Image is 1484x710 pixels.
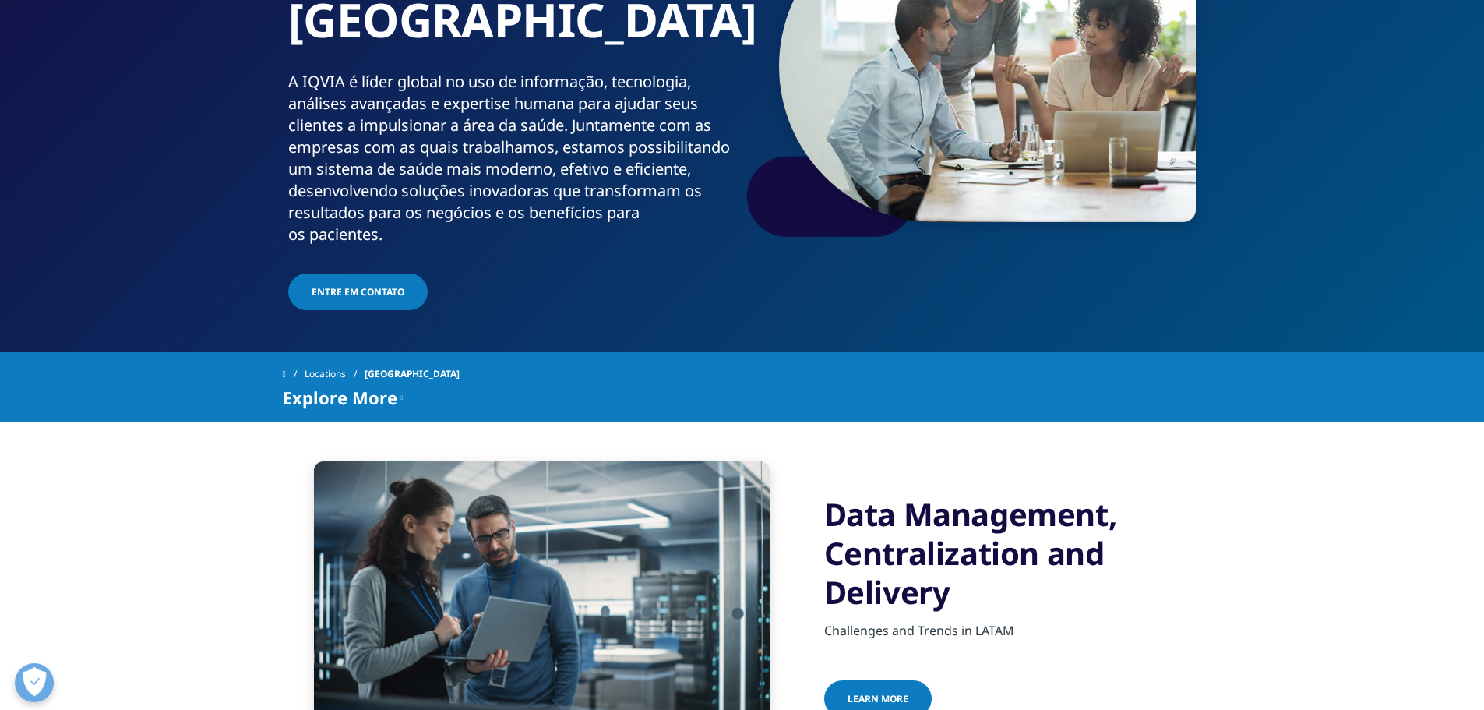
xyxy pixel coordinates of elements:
p: Challenges and Trends in LATAM [824,621,1202,649]
a: Locations [305,360,365,388]
button: Abrir preferências [15,663,54,702]
span: Entre em contato [312,285,404,298]
span: learn more [848,692,908,705]
span: Explore More [283,388,397,407]
h3: Data Management, Centralization and Delivery [824,495,1202,612]
a: Entre em contato [288,274,428,310]
span: [GEOGRAPHIC_DATA] [365,360,460,388]
div: A IQVIA é líder global no uso de informação, tecnologia, análises avançadas e expertise humana pa... [288,71,736,245]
